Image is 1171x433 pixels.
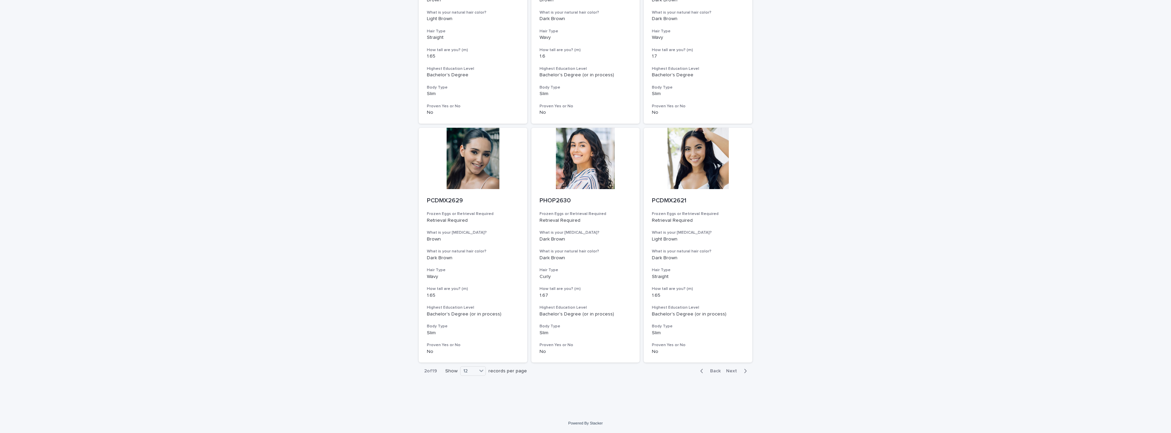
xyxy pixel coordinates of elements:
p: Retrieval Required [540,218,632,223]
h3: Hair Type [652,29,744,34]
p: No [427,349,519,355]
p: 1.65 [427,293,519,298]
p: Bachelor's Degree (or in process) [427,311,519,317]
p: Slim [652,91,744,97]
h3: Highest Education Level [540,66,632,72]
p: 2 of 19 [419,363,443,380]
h3: Body Type [652,324,744,329]
h3: What is your natural hair color? [540,10,632,15]
p: Bachelor's Degree [652,72,744,78]
p: 1.65 [652,293,744,298]
h3: Frozen Eggs or Retrieval Required [652,211,744,217]
p: Dark Brown [540,255,632,261]
p: Bachelor's Degree [427,72,519,78]
p: PCDMX2629 [427,197,519,205]
p: 1.65 [427,53,519,59]
p: 1.6 [540,53,632,59]
h3: Body Type [540,85,632,90]
h3: What is your natural hair color? [652,10,744,15]
h3: What is your natural hair color? [427,10,519,15]
h3: What is your [MEDICAL_DATA]? [652,230,744,235]
h3: Frozen Eggs or Retrieval Required [540,211,632,217]
h3: Hair Type [540,29,632,34]
h3: Body Type [652,85,744,90]
p: Wavy [540,35,632,41]
p: Slim [540,91,632,97]
h3: What is your natural hair color? [652,249,744,254]
h3: Body Type [427,324,519,329]
h3: How tall are you? (m) [427,47,519,53]
p: Slim [652,330,744,336]
p: Retrieval Required [652,218,744,223]
a: PHOP2630Frozen Eggs or Retrieval RequiredRetrieval RequiredWhat is your [MEDICAL_DATA]?Dark Brown... [531,128,640,363]
p: No [540,110,632,115]
p: Dark Brown [652,16,744,22]
h3: Proven Yes or No [652,104,744,109]
h3: Body Type [540,324,632,329]
h3: Highest Education Level [427,305,519,310]
h3: How tall are you? (m) [652,47,744,53]
p: Bachelor's Degree (or in process) [652,311,744,317]
p: Brown [427,236,519,242]
h3: Hair Type [540,267,632,273]
h3: Highest Education Level [652,305,744,310]
p: Light Brown [652,236,744,242]
p: No [652,110,744,115]
h3: What is your natural hair color? [427,249,519,254]
h3: Hair Type [652,267,744,273]
h3: Highest Education Level [427,66,519,72]
h3: Proven Yes or No [540,342,632,348]
p: Retrieval Required [427,218,519,223]
p: PHOP2630 [540,197,632,205]
p: records per page [488,368,527,374]
h3: Highest Education Level [540,305,632,310]
h3: Hair Type [427,29,519,34]
p: Straight [652,274,744,280]
p: 1.7 [652,53,744,59]
button: Back [695,368,723,374]
h3: Hair Type [427,267,519,273]
p: Bachelor's Degree (or in process) [540,72,632,78]
h3: Proven Yes or No [652,342,744,348]
a: Powered By Stacker [568,421,603,425]
p: No [540,349,632,355]
p: Light Brown [427,16,519,22]
p: Dark Brown [540,236,632,242]
button: Next [723,368,752,374]
div: 12 [461,368,477,375]
p: Dark Brown [652,255,744,261]
h3: What is your natural hair color? [540,249,632,254]
p: Slim [540,330,632,336]
a: PCDMX2621Frozen Eggs or Retrieval RequiredRetrieval RequiredWhat is your [MEDICAL_DATA]?Light Bro... [644,128,752,363]
p: Curly [540,274,632,280]
h3: How tall are you? (m) [427,286,519,292]
p: Slim [427,330,519,336]
span: Next [726,369,741,373]
h3: Highest Education Level [652,66,744,72]
p: Slim [427,91,519,97]
h3: Proven Yes or No [427,342,519,348]
h3: How tall are you? (m) [540,47,632,53]
a: PCDMX2629Frozen Eggs or Retrieval RequiredRetrieval RequiredWhat is your [MEDICAL_DATA]?BrownWhat... [419,128,527,363]
h3: Proven Yes or No [540,104,632,109]
p: Dark Brown [427,255,519,261]
p: Wavy [427,274,519,280]
span: Back [706,369,721,373]
h3: Frozen Eggs or Retrieval Required [427,211,519,217]
h3: What is your [MEDICAL_DATA]? [427,230,519,235]
p: Wavy [652,35,744,41]
p: Show [445,368,458,374]
h3: Body Type [427,85,519,90]
p: Straight [427,35,519,41]
p: No [427,110,519,115]
h3: How tall are you? (m) [540,286,632,292]
h3: How tall are you? (m) [652,286,744,292]
h3: Proven Yes or No [427,104,519,109]
p: Bachelor's Degree (or in process) [540,311,632,317]
p: Dark Brown [540,16,632,22]
p: 1.67 [540,293,632,298]
p: PCDMX2621 [652,197,744,205]
h3: What is your [MEDICAL_DATA]? [540,230,632,235]
p: No [652,349,744,355]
